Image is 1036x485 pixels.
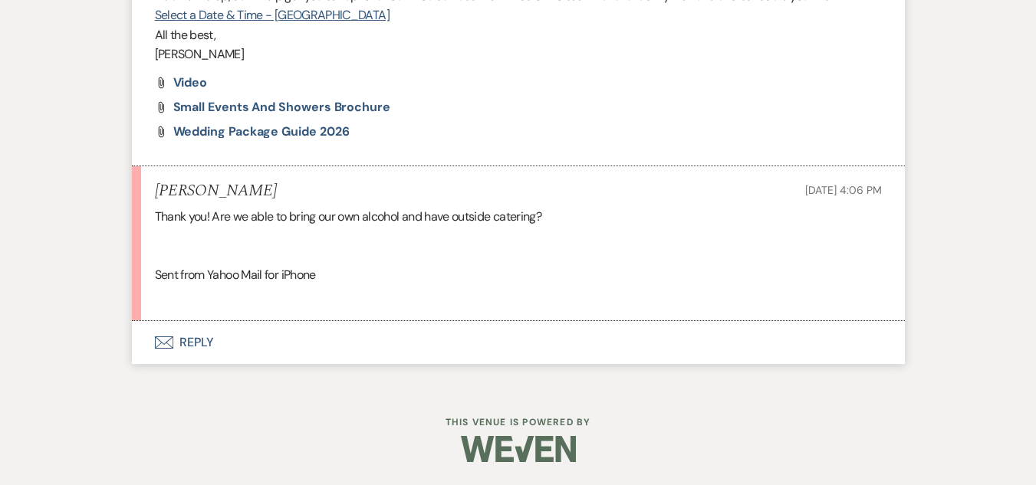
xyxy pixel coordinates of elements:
[155,7,390,23] a: Select a Date & Time - [GEOGRAPHIC_DATA]
[155,207,882,305] div: Thank you! Are we able to bring our own alcohol and have outside catering? Sent from Yahoo Mail f...
[173,123,350,139] span: Wedding Package Guide 2026
[132,321,905,364] button: Reply
[155,182,277,201] h5: [PERSON_NAME]
[155,44,882,64] p: [PERSON_NAME]
[173,126,350,138] a: Wedding Package Guide 2026
[173,74,208,90] span: Video
[155,27,216,43] span: All the best,
[805,183,881,197] span: [DATE] 4:06 PM
[173,101,390,113] a: Small Events and Showers Brochure
[461,422,576,476] img: Weven Logo
[173,99,390,115] span: Small Events and Showers Brochure
[173,77,208,89] a: Video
